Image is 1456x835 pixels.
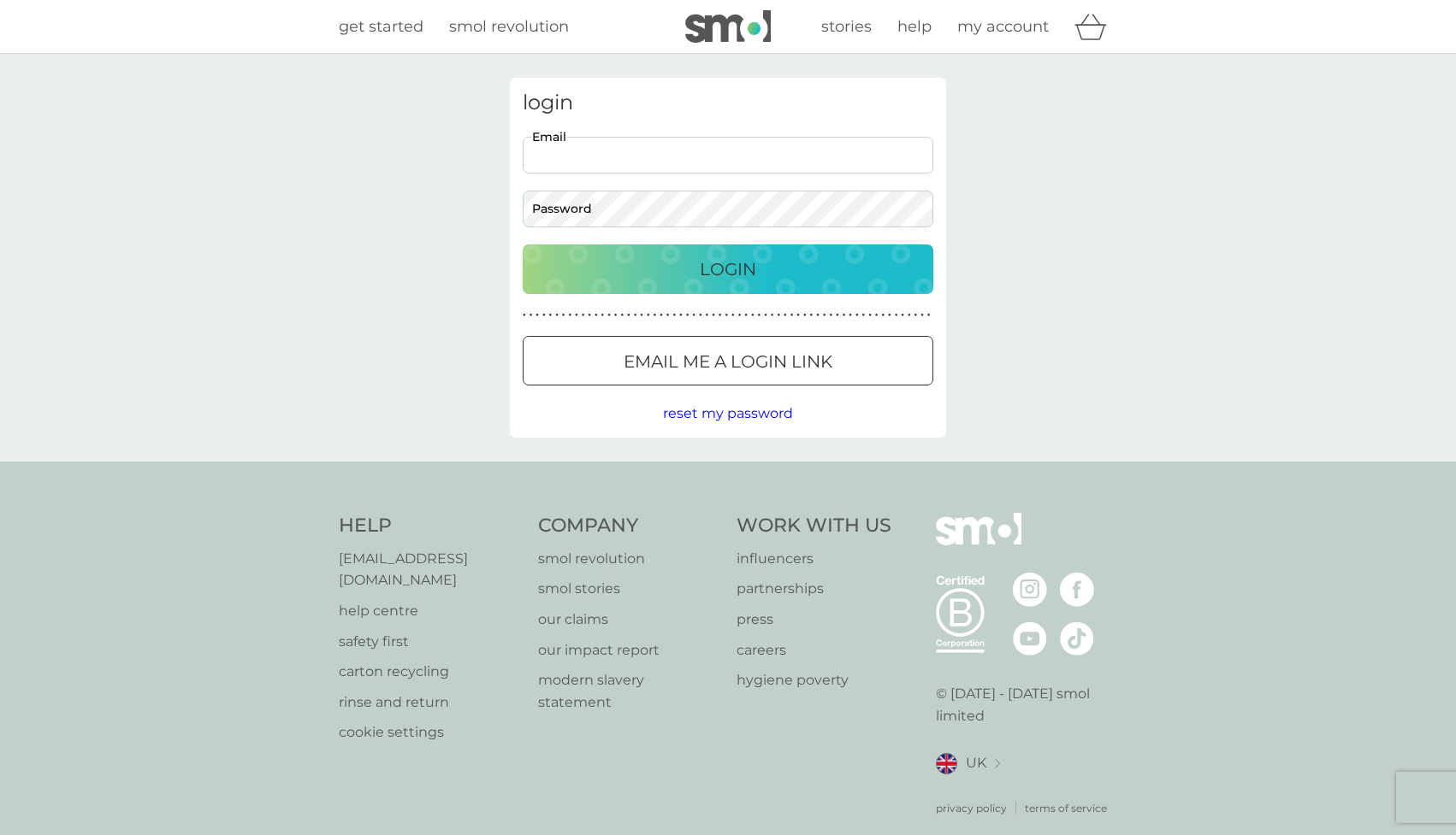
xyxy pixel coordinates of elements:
p: ● [895,311,898,320]
p: ● [607,311,611,320]
p: ● [647,311,650,320]
p: ● [666,311,670,320]
h4: Help [339,513,521,539]
p: ● [855,311,859,320]
p: ● [542,311,546,320]
a: stories [821,15,872,39]
h3: login [523,91,933,115]
p: ● [914,311,918,320]
a: influencers [737,548,891,570]
h4: Work With Us [737,513,891,539]
a: hygiene poverty [737,669,891,691]
p: ● [908,311,911,320]
p: ● [588,311,591,320]
p: Login [700,256,756,283]
a: carton recycling [339,661,521,683]
p: ● [627,311,630,320]
span: reset my password [663,405,793,421]
span: UK [966,752,986,774]
p: © [DATE] - [DATE] smol limited [936,683,1118,726]
p: ● [901,311,904,320]
p: ● [875,311,879,320]
p: ● [738,311,742,320]
p: ● [549,311,553,320]
p: ● [634,311,637,320]
span: smol revolution [449,17,569,36]
a: smol revolution [449,15,569,39]
button: Email me a login link [523,336,933,385]
p: ● [582,311,585,320]
p: terms of service [1025,800,1107,816]
p: ● [790,311,794,320]
p: ● [823,311,826,320]
p: ● [888,311,891,320]
p: ● [810,311,814,320]
p: ● [868,311,872,320]
div: basket [1074,9,1117,44]
p: ● [751,311,755,320]
a: privacy policy [936,800,1007,816]
a: [EMAIL_ADDRESS][DOMAIN_NAME] [339,548,521,591]
a: help [897,15,932,39]
p: ● [614,311,618,320]
p: ● [849,311,852,320]
p: ● [920,311,924,320]
a: rinse and return [339,691,521,714]
p: ● [836,311,839,320]
p: ● [568,311,571,320]
a: help centre [339,600,521,622]
p: ● [699,311,702,320]
p: safety first [339,631,521,653]
p: ● [784,311,787,320]
a: modern slavery statement [538,669,720,713]
p: ● [686,311,690,320]
p: ● [744,311,748,320]
p: ● [562,311,565,320]
button: Login [523,244,933,294]
p: Email me a login link [624,348,832,375]
p: ● [640,311,643,320]
p: ● [764,311,767,320]
img: UK flag [936,753,957,774]
p: our claims [538,609,720,631]
p: ● [536,311,539,320]
img: select a new location [995,759,1000,768]
p: cookie settings [339,721,521,744]
span: get started [339,17,423,36]
img: visit the smol Instagram page [1013,573,1047,607]
button: reset my password [663,403,793,425]
a: press [737,609,891,631]
p: ● [523,311,526,320]
p: ● [706,311,709,320]
p: ● [796,311,800,320]
a: careers [737,639,891,662]
p: ● [881,311,885,320]
img: smol [685,10,771,43]
p: smol stories [538,578,720,600]
p: ● [725,311,728,320]
a: our impact report [538,639,720,662]
p: ● [679,311,683,320]
a: smol revolution [538,548,720,570]
p: ● [672,311,676,320]
p: ● [829,311,832,320]
p: ● [555,311,559,320]
p: partnerships [737,578,891,600]
span: my account [957,17,1049,36]
p: ● [654,311,657,320]
p: ● [712,311,715,320]
p: ● [927,311,931,320]
p: ● [719,311,722,320]
p: ● [758,311,761,320]
p: ● [771,311,774,320]
p: ● [620,311,624,320]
